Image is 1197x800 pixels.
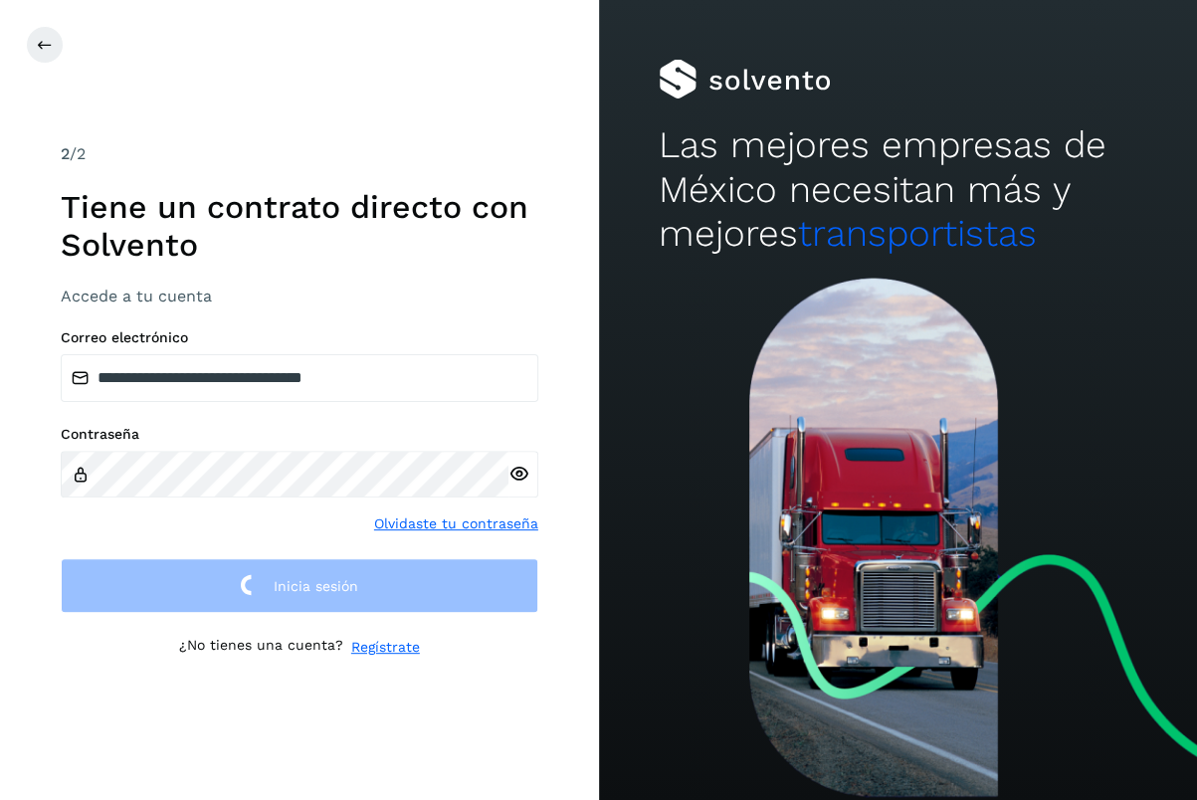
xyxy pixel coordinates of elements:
[61,287,538,305] h3: Accede a tu cuenta
[61,426,538,443] label: Contraseña
[659,123,1137,256] h2: Las mejores empresas de México necesitan más y mejores
[61,558,538,613] button: Inicia sesión
[61,142,538,166] div: /2
[274,579,358,593] span: Inicia sesión
[351,637,420,658] a: Regístrate
[61,144,70,163] span: 2
[61,188,538,265] h1: Tiene un contrato directo con Solvento
[179,637,343,658] p: ¿No tienes una cuenta?
[374,513,538,534] a: Olvidaste tu contraseña
[61,329,538,346] label: Correo electrónico
[798,212,1037,255] span: transportistas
